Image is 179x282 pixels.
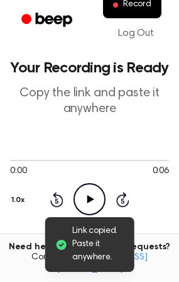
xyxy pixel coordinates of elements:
p: Copy the link and paste it anywhere [10,86,169,117]
span: 0:06 [153,165,169,178]
a: Beep [13,8,84,33]
span: Link copied. Paste it anywhere. [72,225,124,264]
span: Contact us [8,252,171,274]
span: 0:00 [10,165,26,178]
h1: Your Recording is Ready [10,60,169,76]
button: 1.0x [10,189,29,211]
a: Log Out [106,18,166,48]
a: [EMAIL_ADDRESS][DOMAIN_NAME] [57,253,148,273]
